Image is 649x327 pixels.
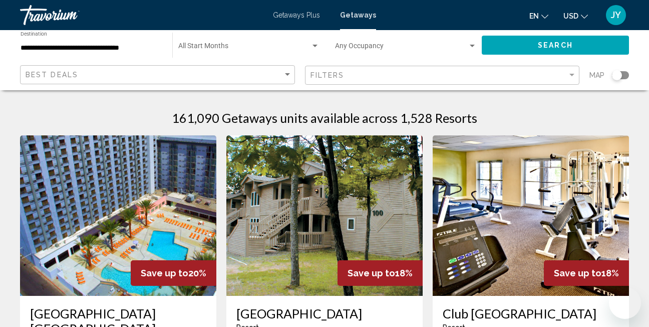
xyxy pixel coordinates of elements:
[26,71,292,79] mat-select: Sort by
[433,135,629,296] img: C490O01X.jpg
[310,71,345,79] span: Filters
[236,306,413,321] a: [GEOGRAPHIC_DATA]
[338,260,423,286] div: 18%
[348,268,395,278] span: Save up to
[563,12,578,20] span: USD
[131,260,216,286] div: 20%
[305,65,580,86] button: Filter
[141,268,188,278] span: Save up to
[226,135,423,296] img: 1831E01X.jpg
[340,11,376,19] a: Getaways
[544,260,629,286] div: 18%
[20,135,216,296] img: RM79O01X.jpg
[20,5,263,25] a: Travorium
[172,110,477,125] h1: 161,090 Getaways units available across 1,528 Resorts
[482,36,629,54] button: Search
[589,68,604,82] span: Map
[538,42,573,50] span: Search
[273,11,320,19] a: Getaways Plus
[609,287,641,319] iframe: Button to launch messaging window
[443,306,619,321] a: Club [GEOGRAPHIC_DATA]
[611,10,621,20] span: JY
[563,9,588,23] button: Change currency
[603,5,629,26] button: User Menu
[554,268,601,278] span: Save up to
[529,12,539,20] span: en
[529,9,548,23] button: Change language
[26,71,78,79] span: Best Deals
